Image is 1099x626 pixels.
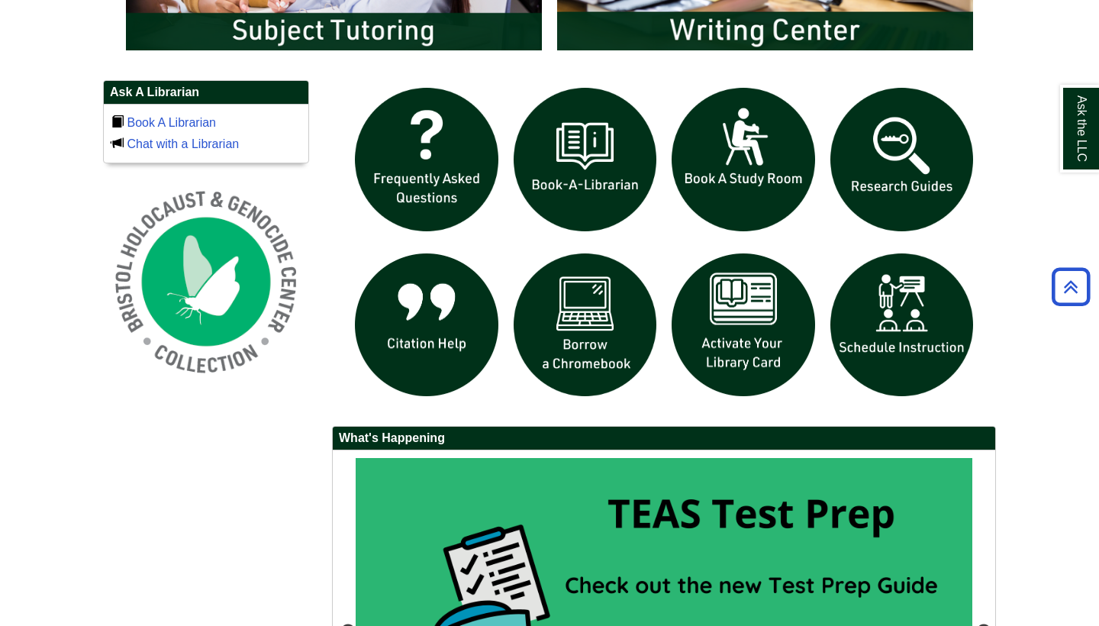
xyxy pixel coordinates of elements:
img: activate Library Card icon links to form to activate student ID into library card [664,246,823,405]
h2: What's Happening [333,427,995,450]
img: For faculty. Schedule Library Instruction icon links to form. [823,246,981,405]
img: Book a Librarian icon links to book a librarian web page [506,80,665,239]
img: book a study room icon links to book a study room web page [664,80,823,239]
img: frequently asked questions [347,80,506,239]
img: Holocaust and Genocide Collection [103,179,309,385]
a: Chat with a Librarian [127,137,239,150]
img: Borrow a chromebook icon links to the borrow a chromebook web page [506,246,665,405]
h2: Ask A Librarian [104,81,308,105]
img: citation help icon links to citation help guide page [347,246,506,405]
a: Book A Librarian [127,116,216,129]
a: Back to Top [1046,276,1095,297]
div: slideshow [347,80,981,411]
img: Research Guides icon links to research guides web page [823,80,981,239]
